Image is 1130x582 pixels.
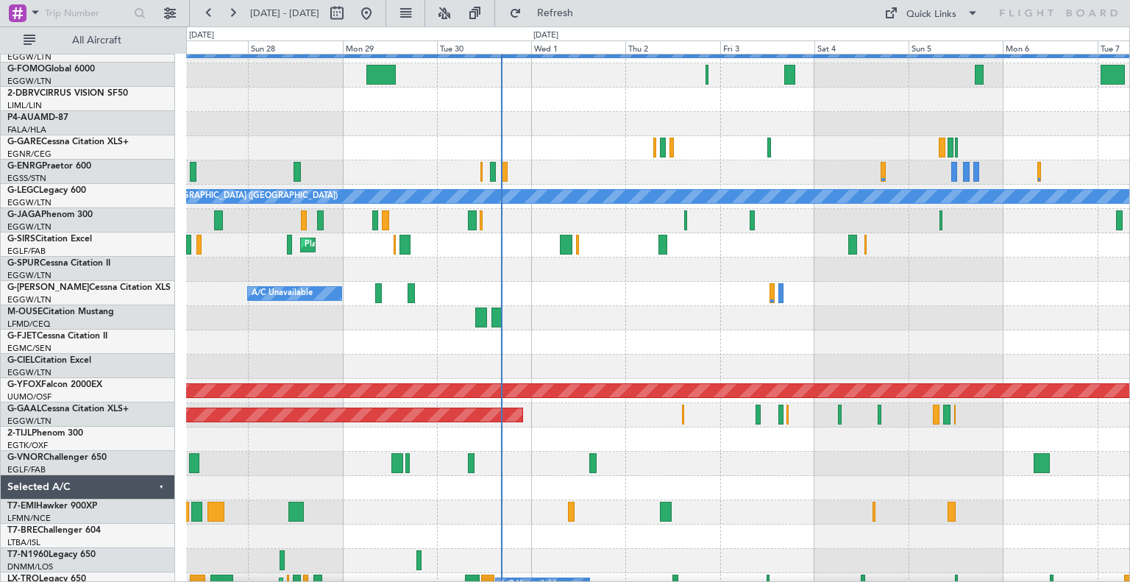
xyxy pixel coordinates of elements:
span: G-GAAL [7,405,41,414]
div: Tue 30 [437,40,531,54]
input: Trip Number [45,2,129,24]
a: EGGW/LTN [7,197,51,208]
span: G-ENRG [7,162,42,171]
a: P4-AUAMD-87 [7,113,68,122]
span: T7-BRE [7,526,38,535]
a: DNMM/LOS [7,561,53,572]
button: Refresh [502,1,591,25]
span: P4-AUA [7,113,40,122]
span: G-VNOR [7,453,43,462]
div: Sun 28 [248,40,342,54]
a: EGNR/CEG [7,149,51,160]
button: Quick Links [877,1,986,25]
a: G-LEGCLegacy 600 [7,186,86,195]
span: G-JAGA [7,210,41,219]
div: Sat 27 [154,40,248,54]
div: Quick Links [906,7,956,22]
span: G-FJET [7,332,37,341]
a: G-GARECessna Citation XLS+ [7,138,129,146]
a: EGGW/LTN [7,367,51,378]
span: T7-EMI [7,502,36,511]
a: G-JAGAPhenom 300 [7,210,93,219]
a: T7-N1960Legacy 650 [7,550,96,559]
span: M-OUSE [7,308,43,316]
a: M-OUSECitation Mustang [7,308,114,316]
a: EGLF/FAB [7,464,46,475]
a: G-FJETCessna Citation II [7,332,107,341]
div: Sat 4 [814,40,909,54]
a: T7-EMIHawker 900XP [7,502,97,511]
a: 2-DBRVCIRRUS VISION SF50 [7,89,128,98]
span: All Aircraft [38,35,155,46]
div: Mon 6 [1003,40,1097,54]
a: G-CIELCitation Excel [7,356,91,365]
a: G-ENRGPraetor 600 [7,162,91,171]
a: 2-TIJLPhenom 300 [7,429,83,438]
div: Sun 5 [909,40,1003,54]
a: G-YFOXFalcon 2000EX [7,380,102,389]
a: G-SIRSCitation Excel [7,235,92,244]
div: Thu 2 [625,40,719,54]
a: FALA/HLA [7,124,46,135]
div: A/C Unavailable [252,283,313,305]
div: Wed 1 [531,40,625,54]
span: T7-N1960 [7,550,49,559]
a: LIML/LIN [7,100,42,111]
div: Mon 29 [343,40,437,54]
span: G-LEGC [7,186,39,195]
a: EGGW/LTN [7,270,51,281]
a: EGLF/FAB [7,246,46,257]
span: G-[PERSON_NAME] [7,283,89,292]
a: LFMN/NCE [7,513,51,524]
span: G-GARE [7,138,41,146]
a: EGGW/LTN [7,294,51,305]
span: G-YFOX [7,380,41,389]
span: [DATE] - [DATE] [250,7,319,20]
a: UUMO/OSF [7,391,51,402]
span: G-SPUR [7,259,40,268]
div: [DATE] [189,29,214,42]
span: G-CIEL [7,356,35,365]
div: Planned Maint [GEOGRAPHIC_DATA] ([GEOGRAPHIC_DATA]) [305,234,536,256]
a: G-GAALCessna Citation XLS+ [7,405,129,414]
span: 2-DBRV [7,89,40,98]
a: EGGW/LTN [7,52,51,63]
a: G-SPURCessna Citation II [7,259,110,268]
a: G-FOMOGlobal 6000 [7,65,95,74]
a: T7-BREChallenger 604 [7,526,101,535]
a: EGGW/LTN [7,221,51,233]
button: All Aircraft [16,29,160,52]
a: G-[PERSON_NAME]Cessna Citation XLS [7,283,171,292]
div: [DATE] [533,29,558,42]
div: Fri 3 [720,40,814,54]
a: EGMC/SEN [7,343,51,354]
span: 2-TIJL [7,429,32,438]
span: G-SIRS [7,235,35,244]
div: A/C Unavailable [GEOGRAPHIC_DATA] ([GEOGRAPHIC_DATA]) [99,185,338,207]
a: EGSS/STN [7,173,46,184]
span: Refresh [525,8,586,18]
a: G-VNORChallenger 650 [7,453,107,462]
a: EGGW/LTN [7,76,51,87]
span: G-FOMO [7,65,45,74]
a: LTBA/ISL [7,537,40,548]
a: EGGW/LTN [7,416,51,427]
a: LFMD/CEQ [7,319,50,330]
a: EGTK/OXF [7,440,48,451]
